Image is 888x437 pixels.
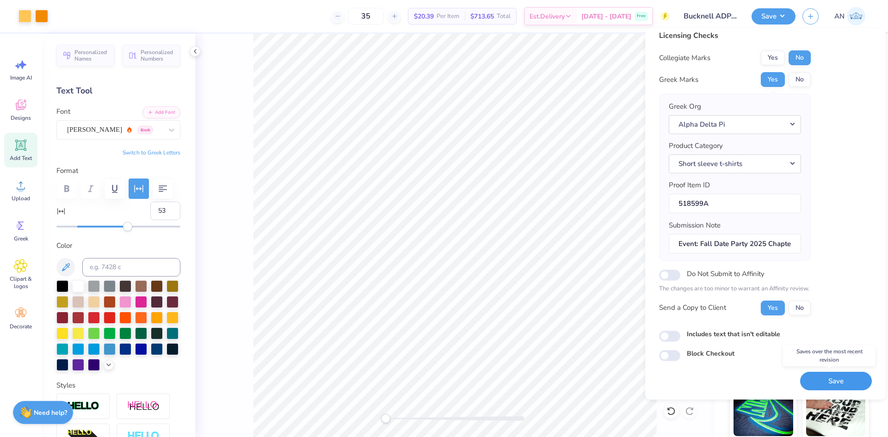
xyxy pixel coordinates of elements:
[659,284,811,294] p: The changes are too minor to warrant an Affinity review.
[414,12,434,21] span: $20.39
[56,106,70,117] label: Font
[669,154,801,173] button: Short sleeve t-shirts
[142,106,180,118] button: Add Font
[67,401,99,412] img: Stroke
[734,390,793,436] img: Glow in the Dark Ink
[11,114,31,122] span: Designs
[141,49,175,62] span: Personalized Numbers
[659,302,726,313] div: Send a Copy to Client
[761,72,785,87] button: Yes
[687,268,765,280] label: Do Not Submit to Affinity
[847,7,865,25] img: Arlo Noche
[806,390,866,436] img: Water based Ink
[789,72,811,87] button: No
[127,400,160,412] img: Shadow
[497,12,511,21] span: Total
[789,301,811,315] button: No
[437,12,459,21] span: Per Item
[10,323,32,330] span: Decorate
[14,235,28,242] span: Greek
[56,85,180,97] div: Text Tool
[800,372,872,391] button: Save
[10,74,32,81] span: Image AI
[669,101,701,112] label: Greek Org
[123,45,180,66] button: Personalized Numbers
[12,195,30,202] span: Upload
[348,8,384,25] input: – –
[669,220,721,231] label: Submission Note
[669,234,801,254] input: Add a note for Affinity
[687,349,734,358] label: Block Checkout
[56,45,114,66] button: Personalized Names
[659,53,710,63] div: Collegiate Marks
[830,7,869,25] a: AN
[637,13,646,19] span: Free
[752,8,795,25] button: Save
[530,12,565,21] span: Est. Delivery
[82,258,180,277] input: e.g. 7428 c
[56,380,75,391] label: Styles
[123,149,180,156] button: Switch to Greek Letters
[10,154,32,162] span: Add Text
[470,12,494,21] span: $713.65
[669,141,723,151] label: Product Category
[581,12,631,21] span: [DATE] - [DATE]
[677,7,745,25] input: Untitled Design
[761,50,785,65] button: Yes
[34,408,67,417] strong: Need help?
[669,180,710,191] label: Proof Item ID
[56,166,180,176] label: Format
[783,345,876,366] div: Saves over the most recent revision
[789,50,811,65] button: No
[669,115,801,134] button: Alpha Delta Pi
[834,11,845,22] span: AN
[74,49,109,62] span: Personalized Names
[56,240,180,251] label: Color
[659,30,811,41] div: Licensing Checks
[123,222,132,231] div: Accessibility label
[381,414,390,423] div: Accessibility label
[6,275,36,290] span: Clipart & logos
[687,329,780,339] label: Includes text that isn't editable
[659,74,698,85] div: Greek Marks
[761,301,785,315] button: Yes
